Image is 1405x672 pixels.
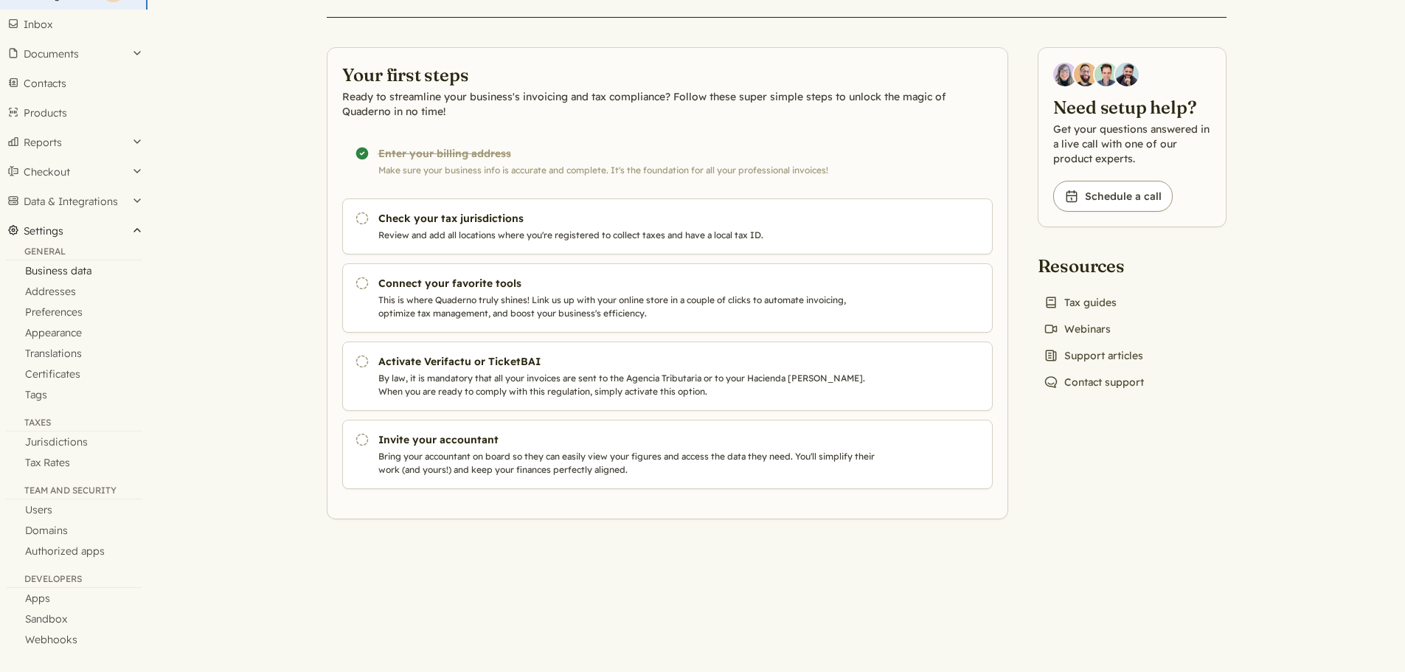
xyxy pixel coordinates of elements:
[378,276,881,291] h3: Connect your favorite tools
[342,198,993,254] a: Check your tax jurisdictions Review and add all locations where you're registered to collect taxe...
[1053,95,1211,119] h2: Need setup help?
[378,432,881,447] h3: Invite your accountant
[342,263,993,333] a: Connect your favorite tools This is where Quaderno truly shines! Link us up with your online stor...
[378,211,881,226] h3: Check your tax jurisdictions
[6,573,142,588] div: Developers
[1038,372,1150,392] a: Contact support
[378,294,881,320] p: This is where Quaderno truly shines! Link us up with your online store in a couple of clicks to a...
[378,372,881,398] p: By law, it is mandatory that all your invoices are sent to the Agencia Tributaria or to your Haci...
[1115,63,1139,86] img: Javier Rubio, DevRel at Quaderno
[1074,63,1097,86] img: Jairo Fumero, Account Executive at Quaderno
[342,420,993,489] a: Invite your accountant Bring your accountant on board so they can easily view your figures and ac...
[378,354,881,369] h3: Activate Verifactu or TicketBAI
[1038,254,1150,277] h2: Resources
[378,450,881,477] p: Bring your accountant on board so they can easily view your figures and access the data they need...
[1038,292,1123,313] a: Tax guides
[1038,345,1149,366] a: Support articles
[1053,63,1077,86] img: Diana Carrasco, Account Executive at Quaderno
[1094,63,1118,86] img: Ivo Oltmans, Business Developer at Quaderno
[342,342,993,411] a: Activate Verifactu or TicketBAI By law, it is mandatory that all your invoices are sent to the Ag...
[342,63,993,86] h2: Your first steps
[6,246,142,260] div: General
[1053,122,1211,166] p: Get your questions answered in a live call with one of our product experts.
[1053,181,1173,212] a: Schedule a call
[1038,319,1117,339] a: Webinars
[342,89,993,119] p: Ready to streamline your business's invoicing and tax compliance? Follow these super simple steps...
[378,229,881,242] p: Review and add all locations where you're registered to collect taxes and have a local tax ID.
[6,485,142,499] div: Team and security
[6,417,142,432] div: Taxes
